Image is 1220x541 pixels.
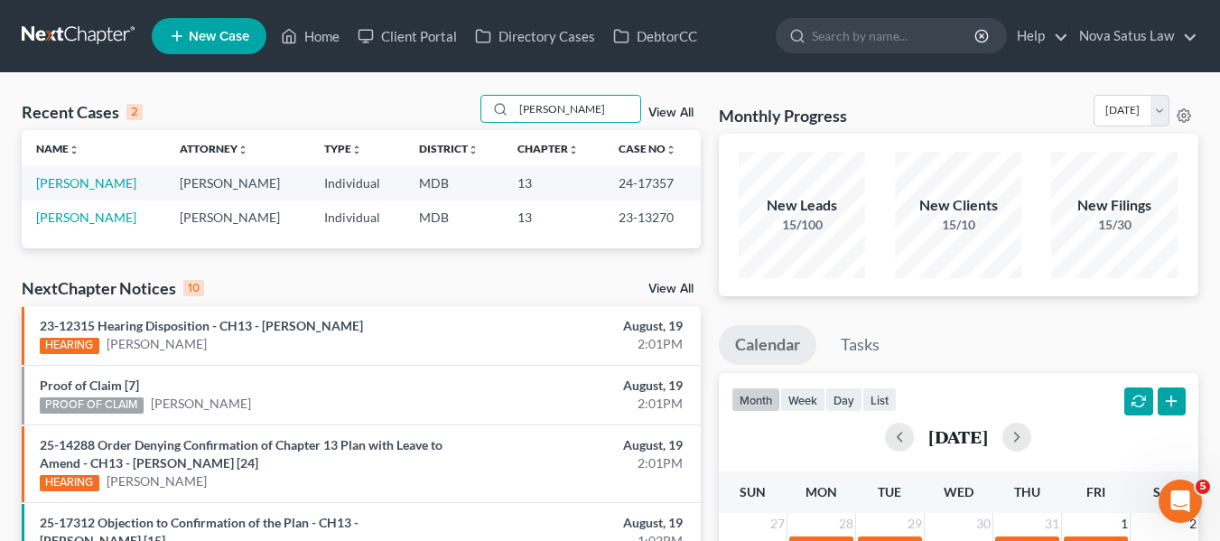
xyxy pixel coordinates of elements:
span: Sat [1153,484,1176,499]
span: 31 [1043,513,1061,535]
button: list [862,387,897,412]
div: PROOF OF CLAIM [40,397,144,414]
a: Typeunfold_more [324,142,362,155]
a: Nameunfold_more [36,142,79,155]
div: 15/100 [739,216,865,234]
span: Tue [878,484,901,499]
a: View All [648,283,694,295]
a: [PERSON_NAME] [151,395,251,413]
i: unfold_more [237,145,248,155]
h3: Monthly Progress [719,105,847,126]
span: 29 [906,513,924,535]
i: unfold_more [666,145,676,155]
h2: [DATE] [928,427,988,446]
a: 25-14288 Order Denying Confirmation of Chapter 13 Plan with Leave to Amend - CH13 - [PERSON_NAME]... [40,437,442,471]
a: Districtunfold_more [419,142,479,155]
a: Nova Satus Law [1070,20,1197,52]
div: August, 19 [480,377,683,395]
span: Wed [944,484,973,499]
div: 2:01PM [480,454,683,472]
div: August, 19 [480,317,683,335]
a: Chapterunfold_more [517,142,579,155]
td: 23-13270 [604,201,701,234]
button: day [825,387,862,412]
button: month [731,387,780,412]
a: Case Nounfold_more [619,142,676,155]
span: 28 [837,513,855,535]
div: 2 [126,104,143,120]
div: NextChapter Notices [22,277,204,299]
div: Recent Cases [22,101,143,123]
iframe: Intercom live chat [1159,480,1202,523]
a: Help [1008,20,1068,52]
a: 23-12315 Hearing Disposition - CH13 - [PERSON_NAME] [40,318,363,333]
i: unfold_more [468,145,479,155]
div: 2:01PM [480,335,683,353]
a: Attorneyunfold_more [180,142,248,155]
a: Proof of Claim [7] [40,378,139,393]
td: [PERSON_NAME] [165,201,309,234]
div: August, 19 [480,514,683,532]
span: Fri [1086,484,1105,499]
td: Individual [310,201,405,234]
span: 30 [974,513,992,535]
a: [PERSON_NAME] [107,335,207,353]
i: unfold_more [69,145,79,155]
a: [PERSON_NAME] [36,210,136,225]
div: New Leads [739,195,865,216]
td: Individual [310,166,405,200]
span: Mon [806,484,837,499]
span: 5 [1196,480,1210,494]
td: [PERSON_NAME] [165,166,309,200]
a: Calendar [719,325,816,365]
span: Sun [740,484,766,499]
input: Search by name... [514,96,640,122]
td: MDB [405,166,503,200]
button: week [780,387,825,412]
i: unfold_more [568,145,579,155]
div: August, 19 [480,436,683,454]
a: [PERSON_NAME] [36,175,136,191]
td: 24-17357 [604,166,701,200]
td: 13 [503,201,604,234]
div: 15/10 [895,216,1021,234]
div: 2:01PM [480,395,683,413]
span: New Case [189,30,249,43]
i: unfold_more [351,145,362,155]
span: 27 [768,513,787,535]
a: Client Portal [349,20,466,52]
td: MDB [405,201,503,234]
span: Thu [1014,484,1040,499]
a: Directory Cases [466,20,604,52]
div: HEARING [40,475,99,491]
input: Search by name... [812,19,977,52]
div: 15/30 [1051,216,1178,234]
a: Home [272,20,349,52]
td: 13 [503,166,604,200]
div: New Clients [895,195,1021,216]
a: View All [648,107,694,119]
a: DebtorCC [604,20,706,52]
a: Tasks [824,325,896,365]
div: New Filings [1051,195,1178,216]
span: 2 [1187,513,1198,535]
div: HEARING [40,338,99,354]
div: 10 [183,280,204,296]
a: [PERSON_NAME] [107,472,207,490]
span: 1 [1119,513,1130,535]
